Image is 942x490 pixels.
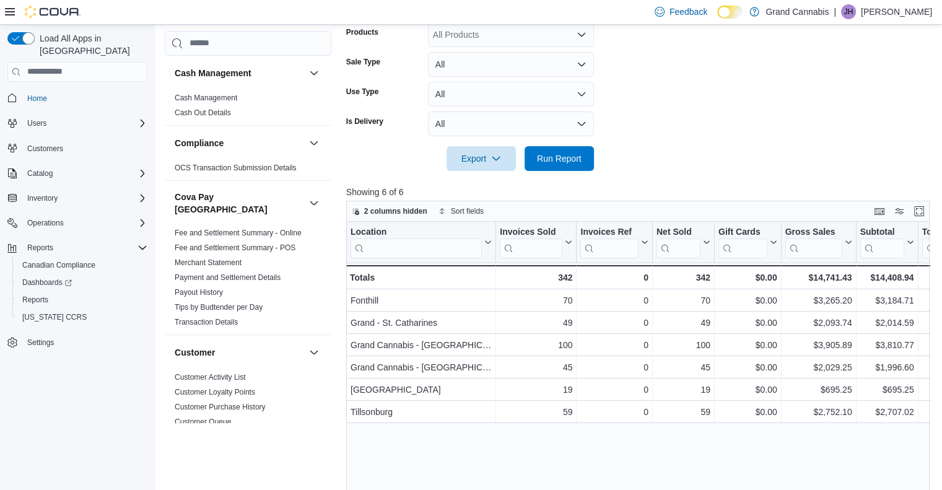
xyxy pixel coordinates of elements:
span: OCS Transaction Submission Details [175,163,297,173]
div: 19 [656,382,710,397]
div: $2,014.59 [860,315,914,330]
button: Keyboard shortcuts [872,204,887,219]
span: Home [27,94,47,103]
span: Sort fields [451,206,484,216]
button: Operations [2,214,152,232]
button: Inventory [22,191,63,206]
div: Gross Sales [785,226,842,238]
div: $0.00 [718,315,777,330]
span: 2 columns hidden [364,206,427,216]
button: Invoices Ref [580,226,648,258]
div: 0 [580,338,648,352]
div: Totals [350,270,492,285]
a: Customer Queue [175,418,231,426]
div: 70 [656,293,710,308]
div: Grand Cannabis - [GEOGRAPHIC_DATA] [351,338,492,352]
div: $14,741.43 [785,270,852,285]
span: Reports [22,240,147,255]
div: 0 [580,293,648,308]
p: Showing 6 of 6 [346,186,936,198]
a: Tips by Budtender per Day [175,303,263,312]
a: Payment and Settlement Details [175,273,281,282]
div: 100 [500,338,572,352]
button: Inventory [2,190,152,207]
span: Customer Purchase History [175,402,266,412]
button: Cash Management [307,66,321,81]
button: Reports [12,291,152,308]
div: $2,752.10 [785,405,852,419]
img: Cova [25,6,81,18]
div: Invoices Sold [500,226,562,238]
span: Run Report [537,152,582,165]
button: Location [351,226,492,258]
div: Gift Card Sales [718,226,767,258]
div: Location [351,226,482,258]
span: Payment and Settlement Details [175,273,281,282]
span: Settings [22,335,147,350]
button: Customer [307,345,321,360]
a: Canadian Compliance [17,258,100,273]
div: $0.00 [718,360,777,375]
div: $2,029.25 [785,360,852,375]
button: Compliance [307,136,321,151]
button: Cova Pay [GEOGRAPHIC_DATA] [175,191,304,216]
a: Fee and Settlement Summary - POS [175,243,295,252]
span: Reports [22,295,48,305]
span: Customers [22,141,147,156]
div: $2,707.02 [860,405,914,419]
button: Users [2,115,152,132]
button: [US_STATE] CCRS [12,308,152,326]
span: Users [27,118,46,128]
p: | [834,4,836,19]
div: Gift Cards [718,226,767,238]
div: Location [351,226,482,238]
button: Gross Sales [785,226,852,258]
div: Compliance [165,160,331,180]
div: Cash Management [165,90,331,125]
a: Transaction Details [175,318,238,326]
div: $3,265.20 [785,293,852,308]
span: Cash Out Details [175,108,231,118]
div: $0.00 [718,293,777,308]
span: Canadian Compliance [17,258,147,273]
button: Net Sold [656,226,710,258]
nav: Complex example [7,84,147,384]
div: 0 [580,270,648,285]
button: All [428,52,594,77]
div: 49 [500,315,572,330]
button: Subtotal [860,226,914,258]
span: Inventory [22,191,147,206]
span: Tips by Budtender per Day [175,302,263,312]
span: Reports [27,243,53,253]
a: Settings [22,335,59,350]
button: Canadian Compliance [12,256,152,274]
div: $0.00 [718,338,777,352]
span: Inventory [27,193,58,203]
input: Dark Mode [717,6,743,19]
span: [US_STATE] CCRS [22,312,87,322]
div: 0 [580,360,648,375]
button: All [428,112,594,136]
div: Grand Cannabis - [GEOGRAPHIC_DATA] [351,360,492,375]
div: [GEOGRAPHIC_DATA] [351,382,492,397]
div: Invoices Sold [500,226,562,258]
div: Grand - St. Catharines [351,315,492,330]
span: Customer Queue [175,417,231,427]
span: Washington CCRS [17,310,147,325]
button: Home [2,89,152,107]
div: Fonthill [351,293,492,308]
span: Feedback [669,6,707,18]
div: $14,408.94 [860,270,914,285]
a: Customer Activity List [175,373,246,382]
div: Invoices Ref [580,226,638,258]
a: Home [22,91,52,106]
div: 45 [500,360,572,375]
span: Catalog [22,166,147,181]
div: 0 [580,382,648,397]
button: Catalog [2,165,152,182]
a: Dashboards [12,274,152,291]
a: Dashboards [17,275,77,290]
button: Cova Pay [GEOGRAPHIC_DATA] [307,196,321,211]
h3: Cash Management [175,67,251,79]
